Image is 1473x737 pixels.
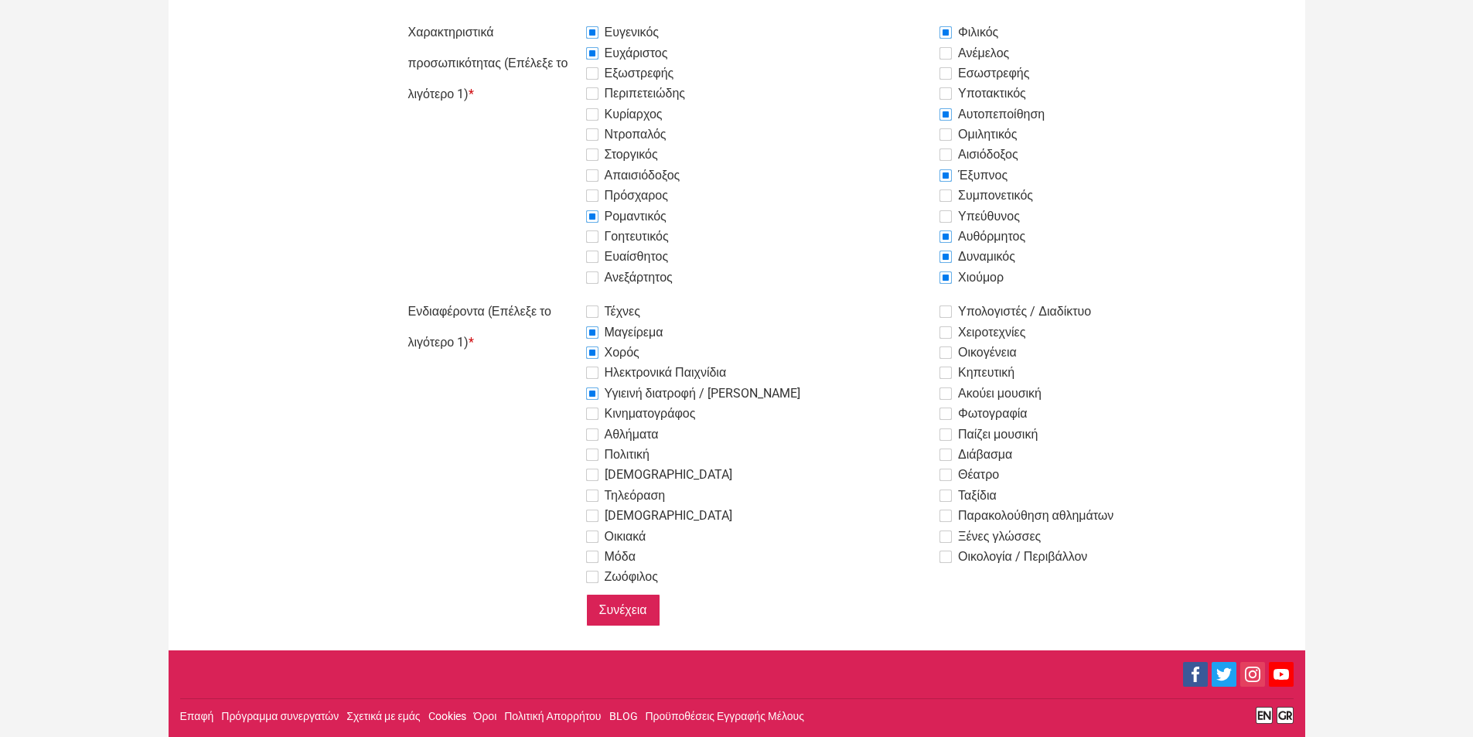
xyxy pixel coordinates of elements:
[586,227,669,246] label: Γοητευτικός
[939,166,1008,185] label: Έξυπνος
[939,227,1025,246] label: Αυθόρμητος
[939,125,1017,144] label: Ομιλητικός
[939,527,1041,546] label: Ξένες γλώσσες
[221,710,339,722] a: Πρόγραμμα συνεργατών
[586,207,667,226] label: Ρομαντικός
[939,445,1012,464] label: Διάβασμα
[586,302,640,321] label: Τέχνες
[939,486,997,505] label: Ταξίδια
[586,568,658,586] label: Ζωόφιλος
[939,44,1009,63] label: Ανέμελος
[586,594,660,626] input: Συνέχεια
[586,548,636,566] label: Μόδα
[586,527,646,546] label: Οικιακά
[586,507,732,525] label: [DEMOGRAPHIC_DATA]
[586,466,732,484] label: [DEMOGRAPHIC_DATA]
[939,84,1026,103] label: Υποτακτικός
[1212,662,1236,687] a: Twitter
[586,343,639,362] label: Χορός
[939,186,1033,205] label: Συμπονετικός
[939,105,1045,124] label: Αυτοπεποίθηση
[586,486,666,505] label: Τηλεόραση
[939,302,1091,321] label: Υπολογιστές / Διαδίκτυο
[939,363,1014,382] label: Κηπευτική
[939,425,1038,444] label: Παίζει μουσική
[586,145,658,164] label: Στοργικός
[586,363,727,382] label: Ηλεκτρονικά Παιχνίδια
[428,710,466,722] a: Cookies
[586,105,663,124] label: Κυρίαρχος
[586,186,668,205] label: Πρόσχαρος
[586,425,659,444] label: Αθλήματα
[1269,662,1294,687] a: YouTube
[939,548,1087,566] label: Οικολογία / Περιβάλλον
[586,84,686,103] label: Περιπετειώδης
[586,125,667,144] label: Ντροπαλός
[586,404,696,423] label: Κινηματογράφος
[586,247,669,266] label: Ευαίσθητος
[346,710,420,722] a: Σχετικά με εμάς
[586,384,800,403] label: Υγιεινή διατροφή / [PERSON_NAME]
[939,404,1028,423] label: Φωτογραφία
[939,23,998,42] label: Φιλικός
[408,17,578,110] label: Χαρακτηριστικά προσωπικότητας (Επέλεξε το λιγότερο 1)
[646,710,804,722] a: Προϋποθέσεις Εγγραφής Μέλους
[939,343,1017,362] label: Οικογένεια
[180,710,214,722] a: Επαφή
[609,710,638,722] a: BLOG
[939,507,1113,525] label: Παρακολούθηση αθλημάτων
[586,323,663,342] label: Μαγείρεμα
[586,23,660,42] label: Ευγενικός
[504,710,601,722] a: Πολιτική Απορρήτου
[939,466,999,484] label: Θέατρο
[939,268,1004,287] label: Χιούμορ
[586,268,673,287] label: Ανεξάρτητος
[586,445,650,464] label: Πολιτική
[939,145,1018,164] label: Αισιόδοξος
[586,44,668,63] label: Ευχάριστος
[474,710,497,722] a: Όροι
[939,247,1015,266] label: Δυναμικός
[939,323,1025,342] label: Χειροτεχνίες
[1240,662,1265,687] a: Instagram
[586,64,674,83] label: Εξωστρεφής
[1183,662,1208,687] a: Facebook
[586,166,680,185] label: Απαισιόδοξος
[408,296,578,358] label: Ενδιαφέροντα (Επέλεξε το λιγότερο 1)
[939,384,1042,403] label: Ακούει μουσική
[939,64,1029,83] label: Εσωστρεφής
[939,207,1020,226] label: Υπεύθυνος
